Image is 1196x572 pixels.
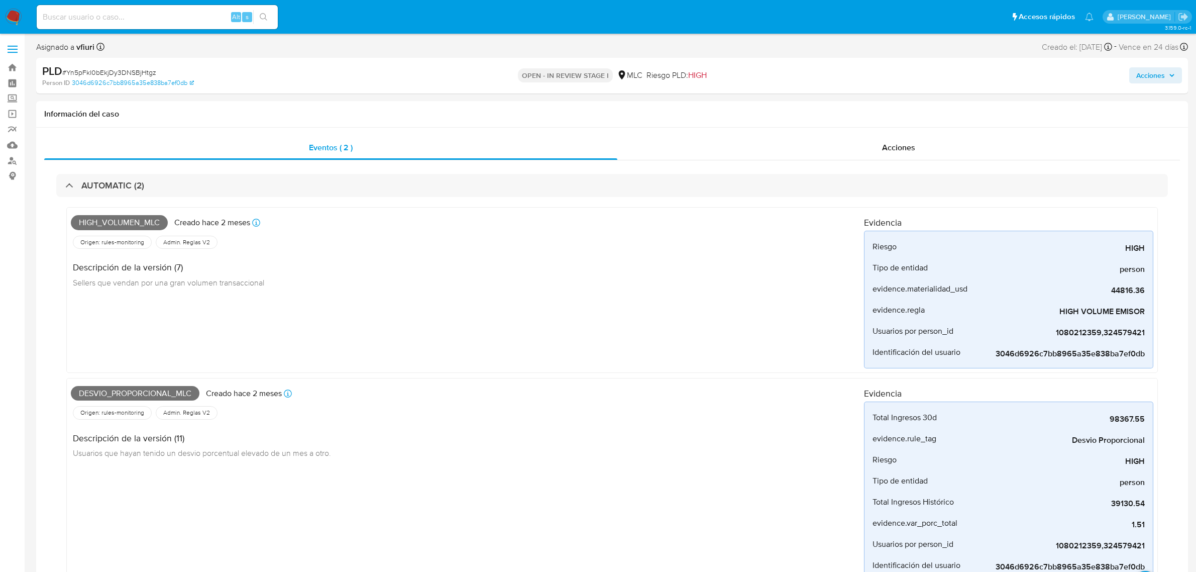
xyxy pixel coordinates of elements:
div: Creado el: [DATE] [1042,40,1112,54]
input: Buscar usuario o caso... [37,11,278,24]
button: search-icon [253,10,274,24]
a: Notificaciones [1085,13,1094,21]
p: Creado hace 2 meses [206,388,282,399]
span: Usuarios que hayan tenido un desvio porcentual elevado de un mes a otro. [73,447,331,458]
span: Desvio_proporcional_mlc [71,386,199,401]
span: Admin. Reglas V2 [162,238,211,246]
span: Vence en 24 días [1119,42,1178,53]
span: HIGH [688,69,707,81]
button: Acciones [1129,67,1182,83]
a: Salir [1178,12,1188,22]
h3: AUTOMATIC (2) [81,180,144,191]
span: Asignado a [36,42,94,53]
h1: Información del caso [44,109,1180,119]
span: Sellers que vendan por una gran volumen transaccional [73,277,264,288]
span: Acciones [882,142,915,153]
p: OPEN - IN REVIEW STAGE I [518,68,613,82]
span: Origen: rules-monitoring [79,238,145,246]
h4: Descripción de la versión (7) [73,262,264,273]
p: valentina.fiuri@mercadolibre.com [1118,12,1174,22]
b: Person ID [42,78,70,87]
span: High_volumen_mlc [71,215,168,230]
a: 3046d6926c7bb8965a35e838ba7ef0db [72,78,194,87]
span: # Yn5pFkl0bEkjDy3DNSBjHtgz [62,67,156,77]
b: vfiuri [74,41,94,53]
div: MLC [617,70,642,81]
span: Eventos ( 2 ) [309,142,353,153]
span: s [246,12,249,22]
span: Acciones [1136,67,1165,83]
span: - [1114,40,1117,54]
b: PLD [42,63,62,79]
span: Riesgo PLD: [646,70,707,81]
span: Accesos rápidos [1019,12,1075,22]
span: Admin. Reglas V2 [162,409,211,417]
div: AUTOMATIC (2) [56,174,1168,197]
p: Creado hace 2 meses [174,217,250,228]
span: Origen: rules-monitoring [79,409,145,417]
span: Alt [232,12,240,22]
h4: Descripción de la versión (11) [73,433,331,444]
